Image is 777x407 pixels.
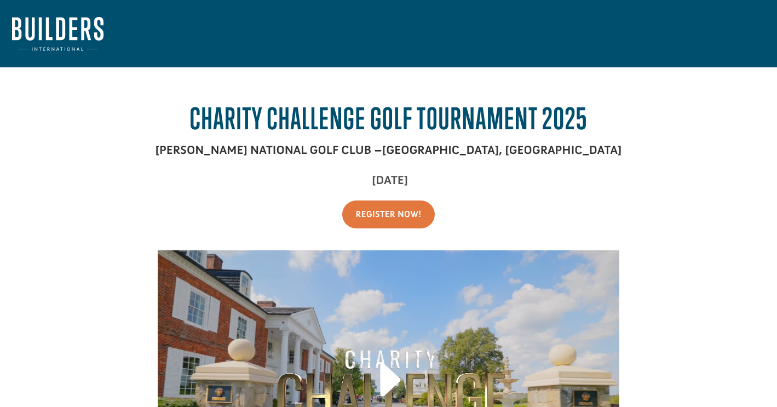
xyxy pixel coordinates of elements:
a: Register Now! [342,200,435,228]
span: [PERSON_NAME] NATIONAL GOLF CLUB – [155,142,382,157]
span: [GEOGRAPHIC_DATA], [GEOGRAPHIC_DATA] [382,142,622,157]
img: Builders International [12,17,103,51]
b: [DATE] [372,173,408,187]
h2: Charity Challenge Golf Tournament 2025 [93,101,684,141]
